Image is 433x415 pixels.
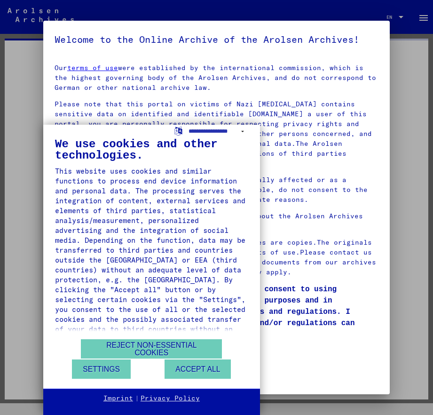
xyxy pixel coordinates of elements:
[72,359,131,379] button: Settings
[81,339,222,359] button: Reject non-essential cookies
[141,394,200,403] a: Privacy Policy
[55,139,248,161] div: We use cookies and other technologies.
[165,359,231,379] button: Accept all
[55,166,248,344] div: This website uses cookies and similar functions to process end device information and personal da...
[103,394,133,403] a: Imprint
